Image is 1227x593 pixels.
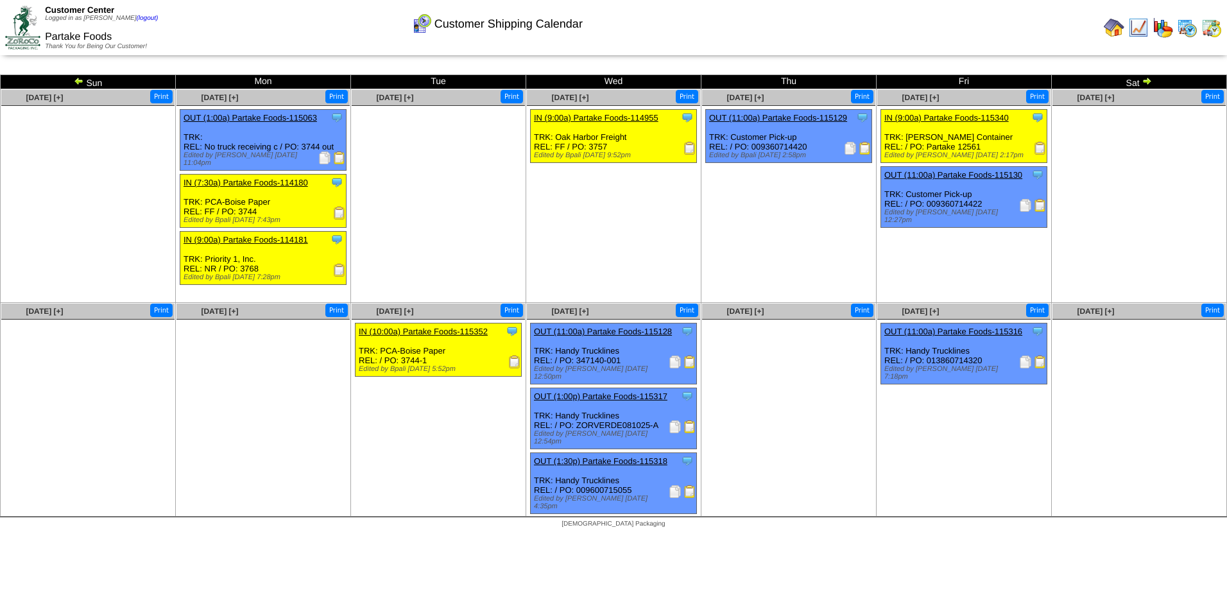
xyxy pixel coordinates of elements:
[359,365,521,373] div: Edited by Bpali [DATE] 5:52pm
[681,325,694,338] img: Tooltip
[701,75,877,89] td: Thu
[676,304,698,317] button: Print
[534,113,658,123] a: IN (9:00a) Partake Foods-114955
[551,307,588,316] a: [DATE] [+]
[534,327,672,336] a: OUT (11:00a) Partake Foods-115128
[1077,307,1114,316] a: [DATE] [+]
[136,15,158,22] a: (logout)
[330,233,343,246] img: Tooltip
[45,31,112,42] span: Partake Foods
[184,235,308,245] a: IN (9:00a) Partake Foods-114181
[884,170,1022,180] a: OUT (11:00a) Partake Foods-115130
[1,75,176,89] td: Sun
[501,304,523,317] button: Print
[1177,17,1197,38] img: calendarprod.gif
[318,151,331,164] img: Packing Slip
[851,304,873,317] button: Print
[681,390,694,402] img: Tooltip
[531,323,697,384] div: TRK: Handy Trucklines REL: / PO: 347140-001
[534,430,696,445] div: Edited by [PERSON_NAME] [DATE] 12:54pm
[681,454,694,467] img: Tooltip
[184,151,346,167] div: Edited by [PERSON_NAME] [DATE] 11:04pm
[884,151,1047,159] div: Edited by [PERSON_NAME] [DATE] 2:17pm
[411,13,432,34] img: calendarcustomer.gif
[676,90,698,103] button: Print
[201,307,238,316] a: [DATE] [+]
[501,90,523,103] button: Print
[1201,17,1222,38] img: calendarinout.gif
[351,75,526,89] td: Tue
[180,232,347,285] div: TRK: Priority 1, Inc. REL: NR / PO: 3768
[1128,17,1149,38] img: line_graph.gif
[5,6,40,49] img: ZoRoCo_Logo(Green%26Foil)%20jpg.webp
[1019,199,1032,212] img: Packing Slip
[844,142,857,155] img: Packing Slip
[356,323,522,377] div: TRK: PCA-Boise Paper REL: / PO: 3744-1
[1201,304,1224,317] button: Print
[1031,325,1044,338] img: Tooltip
[709,113,847,123] a: OUT (11:00a) Partake Foods-115129
[325,90,348,103] button: Print
[726,93,764,102] span: [DATE] [+]
[669,356,682,368] img: Packing Slip
[506,325,519,338] img: Tooltip
[851,90,873,103] button: Print
[669,420,682,433] img: Packing Slip
[884,365,1047,381] div: Edited by [PERSON_NAME] [DATE] 7:18pm
[180,175,347,228] div: TRK: PCA-Boise Paper REL: FF / PO: 3744
[534,151,696,159] div: Edited by Bpali [DATE] 9:52pm
[902,307,939,316] a: [DATE] [+]
[884,113,1009,123] a: IN (9:00a) Partake Foods-115340
[534,365,696,381] div: Edited by [PERSON_NAME] [DATE] 12:50pm
[1019,356,1032,368] img: Packing Slip
[325,304,348,317] button: Print
[551,93,588,102] a: [DATE] [+]
[1034,142,1047,155] img: Receiving Document
[902,93,939,102] span: [DATE] [+]
[683,420,696,433] img: Bill of Lading
[669,485,682,498] img: Packing Slip
[201,93,238,102] a: [DATE] [+]
[333,264,346,277] img: Receiving Document
[176,75,351,89] td: Mon
[1153,17,1173,38] img: graph.gif
[26,93,63,102] a: [DATE] [+]
[508,356,521,368] img: Receiving Document
[531,453,697,514] div: TRK: Handy Trucklines REL: / PO: 009600715055
[45,43,147,50] span: Thank You for Being Our Customer!
[526,75,701,89] td: Wed
[856,111,869,124] img: Tooltip
[1077,93,1114,102] a: [DATE] [+]
[706,110,872,163] div: TRK: Customer Pick-up REL: / PO: 009360714420
[333,207,346,219] img: Receiving Document
[376,307,413,316] a: [DATE] [+]
[184,273,346,281] div: Edited by Bpali [DATE] 7:28pm
[884,327,1022,336] a: OUT (11:00a) Partake Foods-115316
[333,151,346,164] img: Bill of Lading
[859,142,871,155] img: Bill of Lading
[1026,90,1049,103] button: Print
[1031,168,1044,181] img: Tooltip
[709,151,871,159] div: Edited by Bpali [DATE] 2:58pm
[531,110,697,163] div: TRK: Oak Harbor Freight REL: FF / PO: 3757
[534,495,696,510] div: Edited by [PERSON_NAME] [DATE] 4:35pm
[881,110,1047,163] div: TRK: [PERSON_NAME] Container REL: / PO: Partake 12561
[726,307,764,316] a: [DATE] [+]
[184,178,308,187] a: IN (7:30a) Partake Foods-114180
[45,5,114,15] span: Customer Center
[26,307,63,316] a: [DATE] [+]
[330,176,343,189] img: Tooltip
[330,111,343,124] img: Tooltip
[534,391,667,401] a: OUT (1:00p) Partake Foods-115317
[881,167,1047,228] div: TRK: Customer Pick-up REL: / PO: 009360714422
[877,75,1052,89] td: Fri
[45,15,158,22] span: Logged in as [PERSON_NAME]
